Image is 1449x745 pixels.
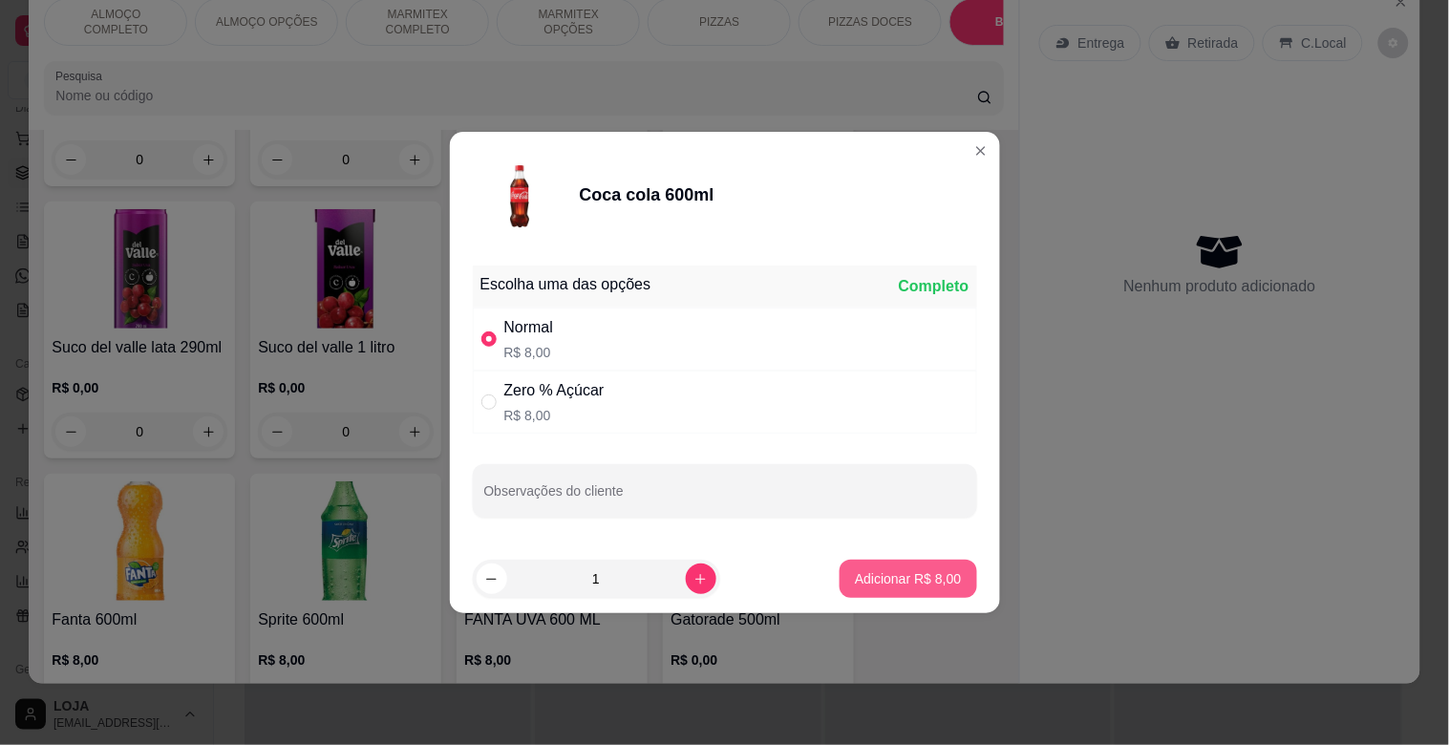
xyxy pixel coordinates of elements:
div: Coca cola 600ml [580,181,714,208]
p: R$ 8,00 [504,406,605,425]
button: increase-product-quantity [686,564,716,594]
div: Normal [504,316,554,339]
button: decrease-product-quantity [477,564,507,594]
p: Adicionar R$ 8,00 [855,569,961,588]
img: product-image [473,147,568,243]
p: R$ 8,00 [504,343,554,362]
div: Zero % Açúcar [504,379,605,402]
div: Completo [899,275,970,298]
div: Escolha uma das opções [480,273,651,296]
input: Observações do cliente [484,489,966,508]
button: Adicionar R$ 8,00 [840,560,976,598]
button: Close [966,136,996,166]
